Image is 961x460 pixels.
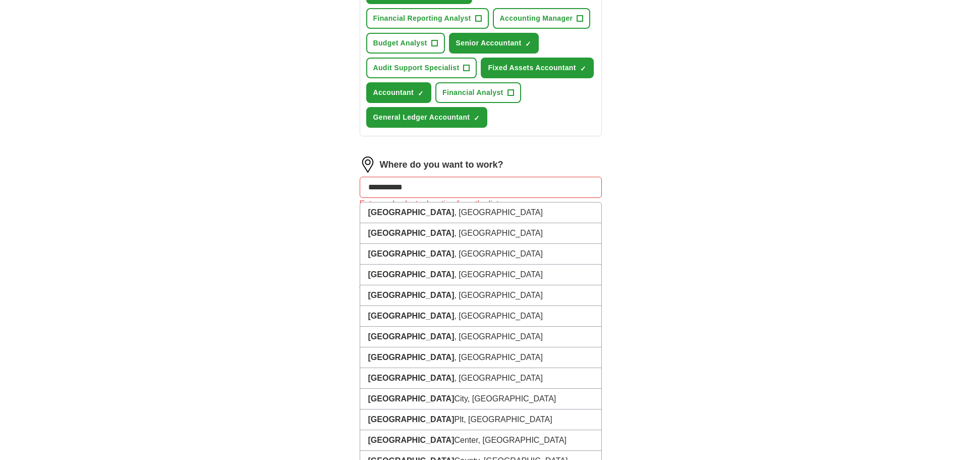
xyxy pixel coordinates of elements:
[360,306,601,327] li: , [GEOGRAPHIC_DATA]
[368,312,455,320] strong: [GEOGRAPHIC_DATA]
[580,65,586,73] span: ✓
[368,374,455,382] strong: [GEOGRAPHIC_DATA]
[373,112,470,123] span: General Ledger Accountant
[360,157,376,173] img: location.png
[368,353,455,362] strong: [GEOGRAPHIC_DATA]
[368,229,455,237] strong: [GEOGRAPHIC_DATA]
[481,58,593,78] button: Fixed Assets Accountant✓
[360,430,601,451] li: Center, [GEOGRAPHIC_DATA]
[366,58,477,78] button: Audit Support Specialist
[360,327,601,347] li: , [GEOGRAPHIC_DATA]
[368,208,455,217] strong: [GEOGRAPHIC_DATA]
[435,82,521,103] button: Financial Analyst
[360,265,601,285] li: , [GEOGRAPHIC_DATA]
[380,158,503,172] label: Where do you want to work?
[373,87,414,98] span: Accountant
[368,332,455,341] strong: [GEOGRAPHIC_DATA]
[525,40,531,48] span: ✓
[373,63,460,73] span: Audit Support Specialist
[360,198,602,210] div: Enter and select a location from the list
[488,63,576,73] span: Fixed Assets Accountant
[360,285,601,306] li: , [GEOGRAPHIC_DATA]
[373,13,471,24] span: Financial Reporting Analyst
[360,347,601,368] li: , [GEOGRAPHIC_DATA]
[368,436,455,444] strong: [GEOGRAPHIC_DATA]
[449,33,539,54] button: Senior Accountant✓
[366,82,432,103] button: Accountant✓
[368,415,455,424] strong: [GEOGRAPHIC_DATA]
[360,410,601,430] li: Plt, [GEOGRAPHIC_DATA]
[474,114,480,122] span: ✓
[368,249,455,258] strong: [GEOGRAPHIC_DATA]
[360,244,601,265] li: , [GEOGRAPHIC_DATA]
[360,389,601,410] li: City, [GEOGRAPHIC_DATA]
[418,89,424,97] span: ✓
[368,394,455,403] strong: [GEOGRAPHIC_DATA]
[366,8,489,29] button: Financial Reporting Analyst
[360,202,601,223] li: , [GEOGRAPHIC_DATA]
[360,368,601,389] li: , [GEOGRAPHIC_DATA]
[493,8,591,29] button: Accounting Manager
[456,38,522,48] span: Senior Accountant
[373,38,427,48] span: Budget Analyst
[368,270,455,279] strong: [GEOGRAPHIC_DATA]
[360,223,601,244] li: , [GEOGRAPHIC_DATA]
[368,291,455,299] strong: [GEOGRAPHIC_DATA]
[366,33,445,54] button: Budget Analyst
[500,13,573,24] span: Accounting Manager
[366,107,488,128] button: General Ledger Accountant✓
[442,87,503,98] span: Financial Analyst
